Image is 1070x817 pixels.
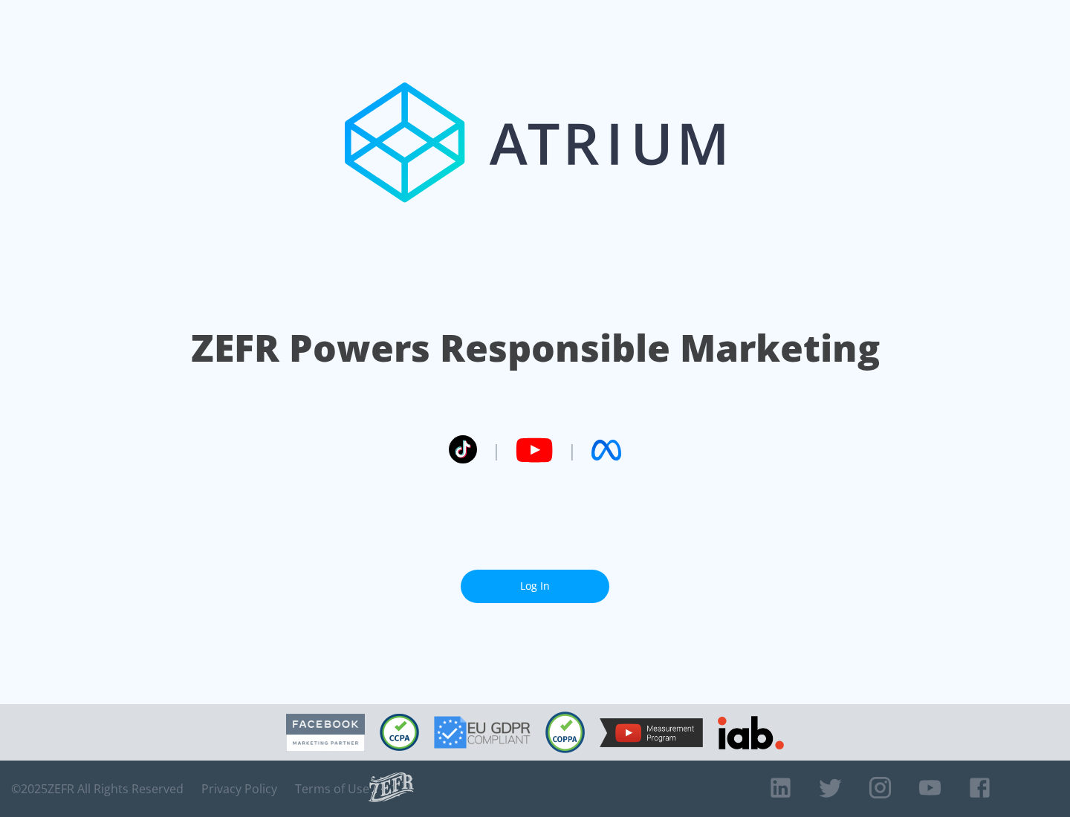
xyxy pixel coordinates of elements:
img: Facebook Marketing Partner [286,714,365,752]
span: | [492,439,501,461]
a: Terms of Use [295,781,369,796]
span: © 2025 ZEFR All Rights Reserved [11,781,184,796]
a: Privacy Policy [201,781,277,796]
img: COPPA Compliant [545,712,585,753]
img: CCPA Compliant [380,714,419,751]
h1: ZEFR Powers Responsible Marketing [191,322,880,374]
img: IAB [718,716,784,749]
img: YouTube Measurement Program [600,718,703,747]
a: Log In [461,570,609,603]
img: GDPR Compliant [434,716,531,749]
span: | [568,439,577,461]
